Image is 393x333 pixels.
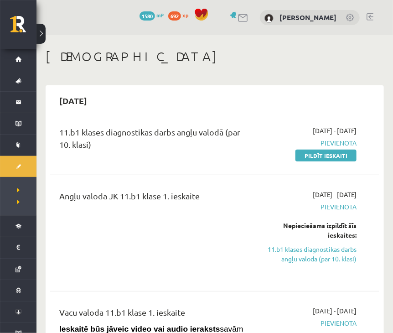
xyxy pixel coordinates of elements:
[279,13,336,22] a: [PERSON_NAME]
[295,150,357,161] a: Pildīt ieskaiti
[313,190,357,199] span: [DATE] - [DATE]
[264,14,274,23] img: Dmitrijs Fedičevs
[10,16,36,39] a: Rīgas 1. Tālmācības vidusskola
[59,306,253,323] div: Vācu valoda 11.b1 klase 1. ieskaite
[46,49,384,64] h1: [DEMOGRAPHIC_DATA]
[168,11,181,21] span: 692
[267,318,357,328] span: Pievienota
[182,11,188,19] span: xp
[59,190,253,207] div: Angļu valoda JK 11.b1 klase 1. ieskaite
[313,306,357,316] span: [DATE] - [DATE]
[140,11,164,19] a: 1580 mP
[267,138,357,148] span: Pievienota
[267,221,357,240] div: Nepieciešams izpildīt šīs ieskaites:
[140,11,155,21] span: 1580
[313,126,357,135] span: [DATE] - [DATE]
[267,202,357,212] span: Pievienota
[59,126,253,155] div: 11.b1 klases diagnostikas darbs angļu valodā (par 10. klasi)
[267,245,357,264] a: 11.b1 klases diagnostikas darbs angļu valodā (par 10. klasi)
[50,90,96,111] h2: [DATE]
[168,11,193,19] a: 692 xp
[156,11,164,19] span: mP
